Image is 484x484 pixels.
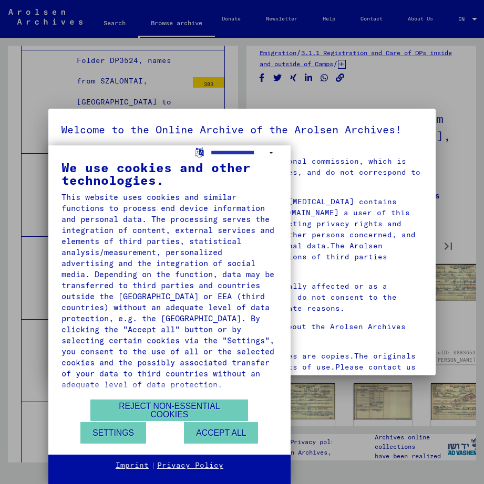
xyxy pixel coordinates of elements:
[61,192,277,390] div: This website uses cookies and similar functions to process end device information and personal da...
[80,422,146,444] button: Settings
[184,422,258,444] button: Accept all
[157,460,223,471] a: Privacy Policy
[61,161,277,186] div: We use cookies and other technologies.
[90,399,248,421] button: Reject non-essential cookies
[116,460,149,471] a: Imprint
